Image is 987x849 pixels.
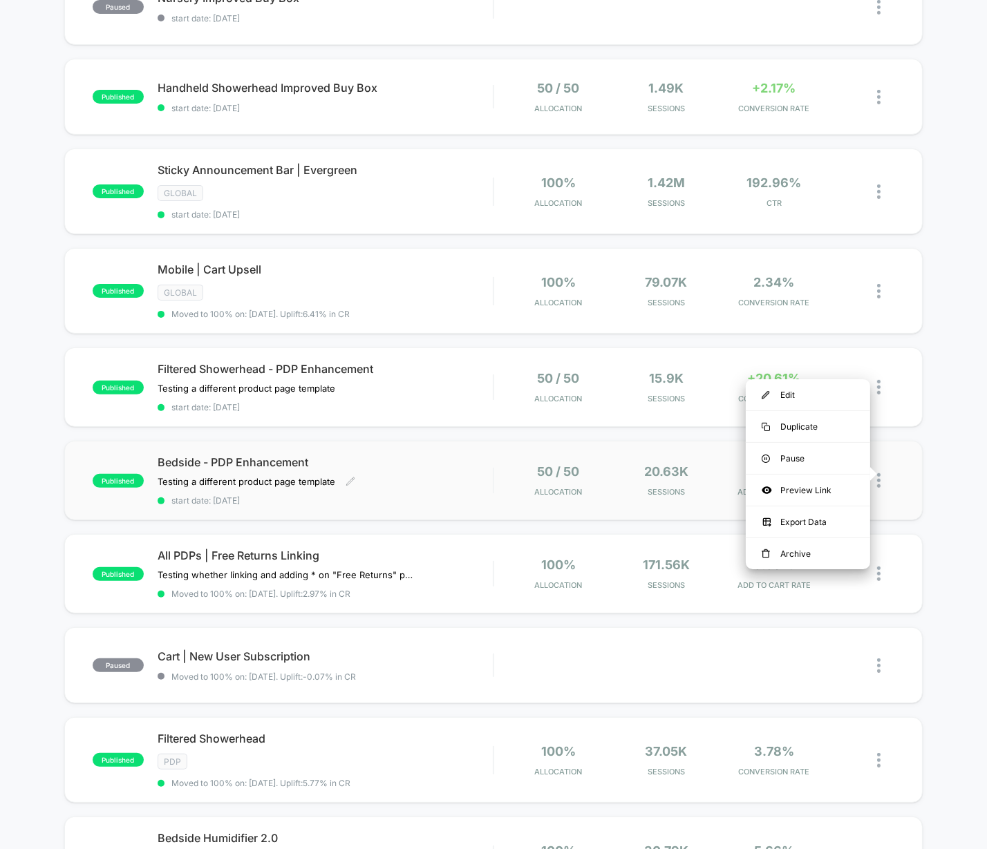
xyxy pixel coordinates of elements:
span: 100% [541,557,576,572]
span: Bedside - PDP Enhancement [158,455,493,469]
span: ADD TO CART RATE [724,487,825,497]
span: 100% [541,744,576,759]
span: CTR [724,198,825,208]
span: 15.9k [649,371,684,385]
span: 2.34% [753,275,794,289]
span: Mobile | Cart Upsell [158,263,493,276]
span: 79.07k [645,275,687,289]
span: Sessions [616,767,717,776]
span: start date: [DATE] [158,103,493,113]
span: Handheld Showerhead Improved Buy Box [158,81,493,95]
span: 100% [541,175,576,190]
span: published [93,284,144,298]
div: Export Data [746,506,870,537]
img: close [877,658,881,673]
img: close [877,380,881,394]
span: ADD TO CART RATE [724,580,825,590]
span: Allocation [534,580,582,590]
span: +20.61% [747,371,800,385]
span: 37.05k [645,744,687,759]
span: Sessions [616,198,717,208]
div: Preview Link [746,475,870,506]
span: Sessions [616,298,717,307]
span: published [93,381,144,394]
span: Sessions [616,104,717,113]
span: 1.49k [648,81,684,95]
img: close [877,90,881,104]
span: 50 / 50 [537,464,579,479]
img: menu [762,455,770,463]
span: Testing whether linking and adding * on "Free Returns" plays a role in ATC Rate & CVR [158,569,414,580]
div: Edit [746,379,870,410]
span: published [93,474,144,488]
span: start date: [DATE] [158,495,493,506]
span: Sessions [616,580,717,590]
span: Sessions [616,394,717,403]
span: Allocation [534,198,582,208]
span: Moved to 100% on: [DATE] . Uplift: 6.41% in CR [171,309,350,319]
img: menu [762,549,770,559]
span: Moved to 100% on: [DATE] . Uplift: 2.97% in CR [171,589,350,599]
span: Testing a different product page template [158,383,335,394]
span: 3.78% [754,744,794,759]
span: PDP [158,754,187,770]
img: menu [762,391,770,399]
img: close [877,284,881,298]
span: 50 / 50 [537,371,579,385]
img: close [877,473,881,488]
span: start date: [DATE] [158,402,493,412]
span: start date: [DATE] [158,209,493,220]
span: published [93,90,144,104]
span: Allocation [534,767,582,776]
div: Duplicate [746,411,870,442]
span: Sessions [616,487,717,497]
div: Archive [746,538,870,569]
span: GLOBAL [158,285,203,301]
span: Allocation [534,104,582,113]
span: Bedside Humidifier 2.0 [158,831,493,845]
span: 1.42M [648,175,685,190]
img: menu [762,423,770,431]
span: All PDPs | Free Returns Linking [158,548,493,562]
span: Testing a different product page template [158,476,335,487]
span: Moved to 100% on: [DATE] . Uplift: 5.77% in CR [171,778,350,788]
img: close [877,184,881,199]
span: GLOBAL [158,185,203,201]
span: published [93,184,144,198]
span: 171.56k [643,557,690,572]
span: CONVERSION RATE [724,394,825,403]
span: +2.17% [752,81,796,95]
span: paused [93,658,144,672]
span: Moved to 100% on: [DATE] . Uplift: -0.07% in CR [171,671,356,682]
span: Filtered Showerhead - PDP Enhancement [158,362,493,376]
span: Allocation [534,394,582,403]
span: Filtered Showerhead [158,732,493,745]
span: published [93,567,144,581]
img: close [877,566,881,581]
img: close [877,753,881,767]
span: CONVERSION RATE [724,104,825,113]
span: CONVERSION RATE [724,767,825,776]
span: 100% [541,275,576,289]
span: Cart | New User Subscription [158,649,493,663]
span: Sticky Announcement Bar | Evergreen [158,163,493,177]
span: 192.96% [746,175,801,190]
span: published [93,753,144,767]
span: start date: [DATE] [158,13,493,23]
span: Allocation [534,298,582,307]
span: CONVERSION RATE [724,298,825,307]
span: 20.63k [644,464,688,479]
div: Pause [746,443,870,474]
span: 50 / 50 [537,81,579,95]
span: Allocation [534,487,582,497]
